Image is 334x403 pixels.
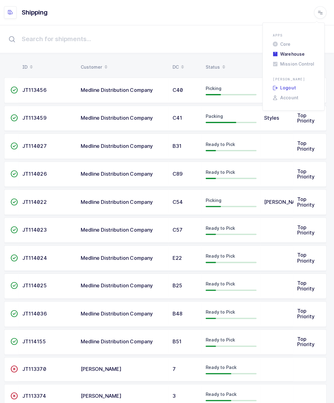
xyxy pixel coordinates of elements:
[298,277,315,289] span: Top Priority
[207,306,236,311] span: Ready to Pick
[14,362,21,368] span: 
[14,389,21,395] span: 
[174,197,184,203] span: C54
[25,362,49,368] span: JT113370
[174,335,183,341] span: B51
[14,169,21,175] span: 
[14,86,21,92] span: 
[83,169,155,175] span: Medline Distribution Company
[174,252,183,258] span: E22
[298,111,315,123] span: Top Priority
[25,335,49,341] span: JT114155
[83,224,155,230] span: Medline Distribution Company
[25,169,49,175] span: JT114026
[14,280,21,286] span: 
[207,168,236,173] span: Ready to Pick
[25,389,49,395] span: JT113374
[207,195,223,201] span: Picking
[207,85,223,90] span: Picking
[174,169,184,175] span: C89
[25,280,49,286] span: JT114025
[25,197,49,203] span: JT114022
[298,222,315,234] span: Top Priority
[83,362,124,368] span: [PERSON_NAME]
[207,251,236,256] span: Ready to Pick
[25,86,49,92] span: JT113456
[298,305,315,316] span: Top Priority
[83,86,155,92] span: Medline Distribution Company
[25,141,49,148] span: JT114027
[298,139,315,150] span: Top Priority
[265,197,305,203] span: [PERSON_NAME]
[271,32,317,40] div: Apps
[298,332,315,344] span: Top Priority
[271,41,317,46] li: Core
[207,334,236,339] span: Ready to Pick
[14,197,21,203] span: 
[207,388,238,393] span: Ready to Pack
[14,307,21,314] span: 
[174,280,184,286] span: B25
[83,141,155,148] span: Medline Distribution Company
[14,224,21,230] span: 
[83,280,155,286] span: Medline Distribution Company
[174,307,184,314] span: B48
[207,61,257,72] div: Status
[25,114,49,120] span: JT113459
[83,335,155,341] span: Medline Distribution Company
[207,140,236,145] span: Ready to Pick
[207,223,236,228] span: Ready to Pick
[174,141,183,148] span: B31
[83,252,155,258] span: Medline Distribution Company
[207,278,236,284] span: Ready to Pick
[83,61,167,72] div: Customer
[174,362,177,368] span: 7
[14,335,21,341] span: 
[174,86,185,92] span: C40
[25,252,50,258] span: JT114024
[25,7,51,17] h1: Shipping
[271,84,317,89] li: Logout
[174,389,177,395] span: 3
[207,361,238,366] span: Ready to Pack
[265,114,280,120] span: Styles
[14,114,21,120] span: 
[174,224,184,230] span: C57
[25,307,49,314] span: JT114036
[83,114,155,120] span: Medline Distribution Company
[83,197,155,203] span: Medline Distribution Company
[298,194,315,206] span: Top Priority
[83,389,124,395] span: [PERSON_NAME]
[271,76,317,83] div: [PERSON_NAME]
[14,141,21,148] span: 
[298,249,315,261] span: Top Priority
[271,94,317,99] li: Account
[174,61,199,72] div: DC
[83,307,155,314] span: Medline Distribution Company
[207,112,224,118] span: Packing
[25,224,49,230] span: JT114023
[25,61,76,72] div: ID
[14,252,21,258] span: 
[271,61,317,66] li: Mission Control
[7,29,327,49] input: Search for shipments...
[174,114,184,120] span: C41
[298,166,315,178] span: Top Priority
